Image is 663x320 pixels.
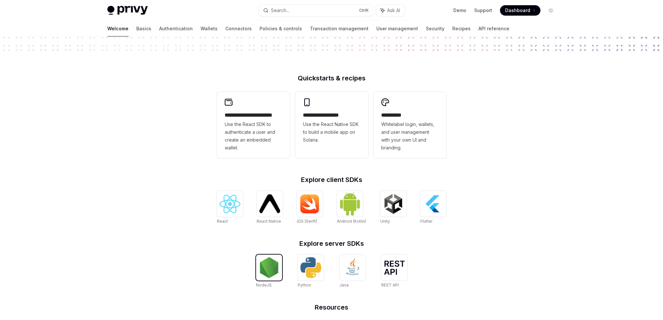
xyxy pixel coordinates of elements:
[256,255,282,288] a: NodeJSNodeJS
[259,194,280,213] img: React Native
[259,257,279,278] img: NodeJS
[478,21,509,36] a: API reference
[420,191,446,225] a: FlutterFlutter
[298,255,324,288] a: PythonPython
[337,191,366,225] a: Android (Kotlin)Android (Kotlin)
[297,191,323,225] a: iOS (Swift)iOS (Swift)
[217,240,446,247] h2: Explore server SDKs
[295,92,368,158] a: **** **** **** ***Use the React Native SDK to build a mobile app on Solana.
[159,21,193,36] a: Authentication
[381,120,439,152] span: Whitelabel login, wallets, and user management with your own UI and branding.
[201,21,218,36] a: Wallets
[136,21,151,36] a: Basics
[420,219,432,224] span: Flutter
[107,21,128,36] a: Welcome
[217,176,446,183] h2: Explore client SDKs
[297,219,317,224] span: iOS (Swift)
[217,191,243,225] a: ReactReact
[505,7,530,14] span: Dashboard
[546,5,556,16] button: Toggle dark mode
[426,21,445,36] a: Security
[452,21,471,36] a: Recipes
[383,193,404,214] img: Unity
[474,7,492,14] a: Support
[337,219,366,224] span: Android (Kotlin)
[217,75,446,81] h2: Quickstarts & recipes
[217,219,228,224] span: React
[303,120,360,144] span: Use the React Native SDK to build a mobile app on Solana.
[342,257,363,278] img: Java
[376,21,418,36] a: User management
[380,191,406,225] a: UnityUnity
[373,92,446,158] a: **** *****Whitelabel login, wallets, and user management with your own UI and branding.
[339,283,349,287] span: Java
[299,194,320,214] img: iOS (Swift)
[339,191,360,216] img: Android (Kotlin)
[271,7,289,14] div: Search...
[257,219,281,224] span: React Native
[381,283,399,287] span: REST API
[257,191,283,225] a: React NativeReact Native
[219,195,240,213] img: React
[339,255,366,288] a: JavaJava
[300,257,321,278] img: Python
[259,5,373,16] button: Search...CtrlK
[387,7,400,14] span: Ask AI
[107,6,148,15] img: light logo
[256,283,272,287] span: NodeJS
[453,7,466,14] a: Demo
[359,8,369,13] span: Ctrl K
[260,21,302,36] a: Policies & controls
[217,304,446,311] h2: Resources
[381,255,407,288] a: REST APIREST API
[298,283,311,287] span: Python
[500,5,540,16] a: Dashboard
[380,219,390,224] span: Unity
[384,260,405,275] img: REST API
[310,21,369,36] a: Transaction management
[225,120,282,152] span: Use the React SDK to authenticate a user and create an embedded wallet.
[225,21,252,36] a: Connectors
[376,5,405,16] button: Ask AI
[423,193,444,214] img: Flutter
